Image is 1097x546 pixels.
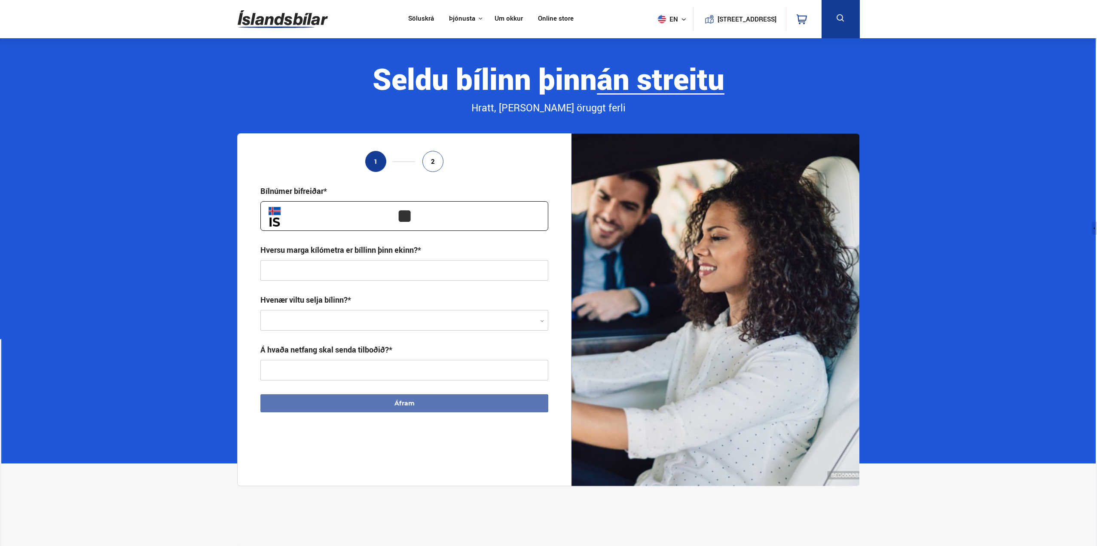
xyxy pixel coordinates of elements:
[654,15,676,23] span: en
[431,158,435,165] span: 2
[237,101,859,115] div: Hratt, [PERSON_NAME] öruggt ferli
[721,15,773,23] button: [STREET_ADDRESS]
[260,186,327,196] div: Bílnúmer bifreiðar*
[597,58,724,98] b: án streitu
[449,15,475,23] button: Þjónusta
[260,245,421,255] div: Hversu marga kílómetra er bíllinn þinn ekinn?*
[654,6,693,32] button: en
[260,294,351,305] label: Hvenær viltu selja bílinn?*
[260,344,392,355] div: Á hvaða netfang skal senda tilboðið?*
[260,394,548,412] button: Áfram
[237,62,859,95] div: Seldu bílinn þinn
[658,15,666,23] img: svg+xml;base64,PHN2ZyB4bWxucz0iaHR0cDovL3d3dy53My5vcmcvMjAwMC9zdmciIHdpZHRoPSI1MTIiIGhlaWdodD0iNT...
[408,15,434,24] a: Söluskrá
[374,158,378,165] span: 1
[538,15,574,24] a: Online store
[7,3,33,29] button: Opna LiveChat spjallviðmót
[238,5,328,33] img: G0Ugv5HjCgRt.svg
[495,15,523,24] a: Um okkur
[698,7,781,31] a: [STREET_ADDRESS]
